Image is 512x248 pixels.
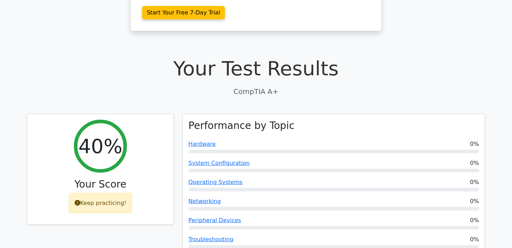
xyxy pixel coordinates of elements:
a: Hardware [188,141,216,147]
span: 0% [470,159,479,167]
span: 0% [470,178,479,187]
p: CompTIA A+ [27,86,485,97]
h3: Performance by Topic [188,120,295,132]
h2: 40% [78,134,122,158]
a: Start Your Free 7-Day Trial [142,6,225,19]
h3: Your Score [33,178,168,190]
span: 0% [470,197,479,206]
a: Peripheral Devices [188,217,241,224]
span: 0% [470,140,479,148]
div: Keep practicing! [69,193,133,213]
span: 0% [470,235,479,244]
a: Troubleshooting [188,236,233,243]
span: 0% [470,216,479,225]
a: Networking [188,198,221,205]
a: Operating Systems [188,179,243,185]
h1: Your Test Results [27,57,485,80]
a: System Configuration [188,160,250,166]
